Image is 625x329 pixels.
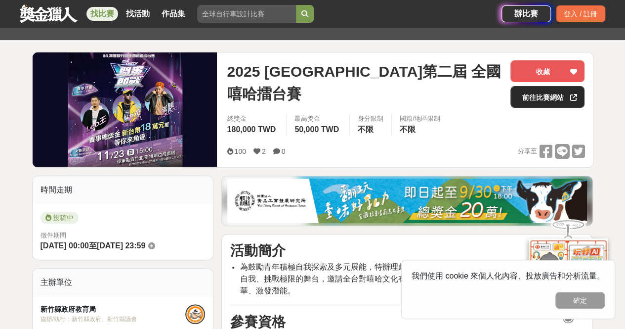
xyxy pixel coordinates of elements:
a: 找比賽 [86,7,118,21]
span: 分享至 [517,144,537,159]
span: [DATE] 00:00 [41,241,89,250]
span: 最高獎金 [294,114,341,124]
button: 確定 [555,292,605,309]
span: 至 [89,241,97,250]
img: 1c81a89c-c1b3-4fd6-9c6e-7d29d79abef5.jpg [227,179,587,223]
strong: 活動簡介 [230,243,285,258]
div: 主辦單位 [33,269,213,296]
span: 2025 [GEOGRAPHIC_DATA]第二屆 全國嘻哈擂台賽 [227,60,502,105]
a: 找活動 [122,7,154,21]
span: 180,000 TWD [227,125,276,134]
img: d2146d9a-e6f6-4337-9592-8cefde37ba6b.png [529,238,608,304]
div: 國籍/地區限制 [400,114,440,124]
span: 100 [234,147,246,155]
span: 我們使用 cookie 來個人化內容、投放廣告和分析流量。 [412,272,605,280]
a: 辦比賽 [501,5,551,22]
span: 不限 [400,125,416,134]
div: 時間走期 [33,176,213,204]
span: 徵件期間 [41,232,66,239]
div: 協辦/執行： 新竹縣政府、新竹縣議會 [41,315,186,324]
span: 總獎金 [227,114,278,124]
span: 為鼓勵青年積極自我探索及多元展能，特辦理此競賽， 為所有熱愛嘻哈饒舌的年輕人提供一個展現自我、挑戰極限的舞台，邀請全台對嘻哈文化有興趣的青年參與，藉此提升自我認知並展現個人才華、激發潛能。 [240,263,582,295]
span: 0 [282,147,286,155]
span: 投稿中 [41,212,79,224]
span: 不限 [358,125,374,134]
a: 前往比賽網站 [510,86,584,108]
img: Cover Image [33,52,217,167]
span: 50,000 TWD [294,125,339,134]
span: [DATE] 23:59 [97,241,145,250]
span: 2 [262,147,266,155]
div: 身分限制 [358,114,383,124]
div: 登入 / 註冊 [556,5,605,22]
input: 全球自行車設計比賽 [197,5,296,23]
a: 作品集 [158,7,189,21]
div: 新竹縣政府教育局 [41,304,186,315]
button: 收藏 [510,60,584,82]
